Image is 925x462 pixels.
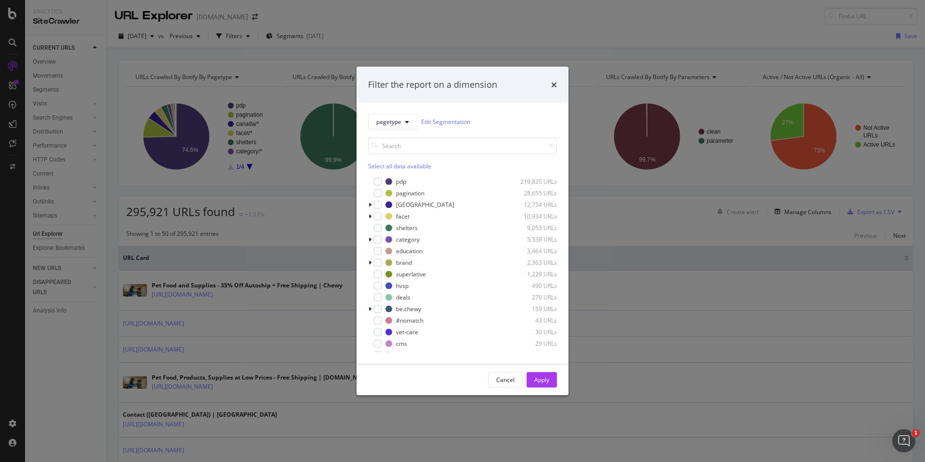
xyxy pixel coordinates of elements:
[396,340,407,348] div: cms
[496,376,515,384] div: Cancel
[368,137,557,154] input: Search
[510,224,557,232] div: 9,053 URLs
[510,282,557,290] div: 490 URLs
[510,189,557,197] div: 28,655 URLs
[396,224,418,232] div: shelters
[510,235,557,244] div: 5,538 URLs
[510,328,557,336] div: 30 URLs
[510,201,557,209] div: 12,734 URLs
[368,114,417,129] button: pagetype
[510,305,557,313] div: 159 URLs
[510,316,557,325] div: 43 URLs
[510,270,557,278] div: 1,229 URLs
[396,328,418,336] div: vet-care
[396,212,410,220] div: facet
[368,162,557,170] div: Select all data available
[396,201,454,209] div: [GEOGRAPHIC_DATA]
[396,305,421,313] div: be.chewy
[488,372,523,387] button: Cancel
[551,79,557,91] div: times
[396,247,423,255] div: education
[396,189,424,197] div: pagination
[396,270,426,278] div: superlative
[357,67,568,395] div: modal
[912,429,920,437] span: 1
[396,316,423,325] div: #nomatch
[396,351,418,359] div: investor
[510,212,557,220] div: 10,934 URLs
[510,177,557,186] div: 219,825 URLs
[892,429,915,452] iframe: Intercom live chat
[510,351,557,359] div: 17 URLs
[510,293,557,301] div: 270 URLs
[368,79,497,91] div: Filter the report on a dimension
[510,247,557,255] div: 3,464 URLs
[396,235,420,244] div: category
[376,118,401,126] span: pagetype
[396,258,412,267] div: brand
[510,258,557,267] div: 2,363 URLs
[527,372,557,387] button: Apply
[510,340,557,348] div: 29 URLs
[396,282,409,290] div: hvsp
[421,117,470,127] a: Edit Segmentation
[396,293,410,301] div: deals
[534,376,549,384] div: Apply
[396,177,406,186] div: pdp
